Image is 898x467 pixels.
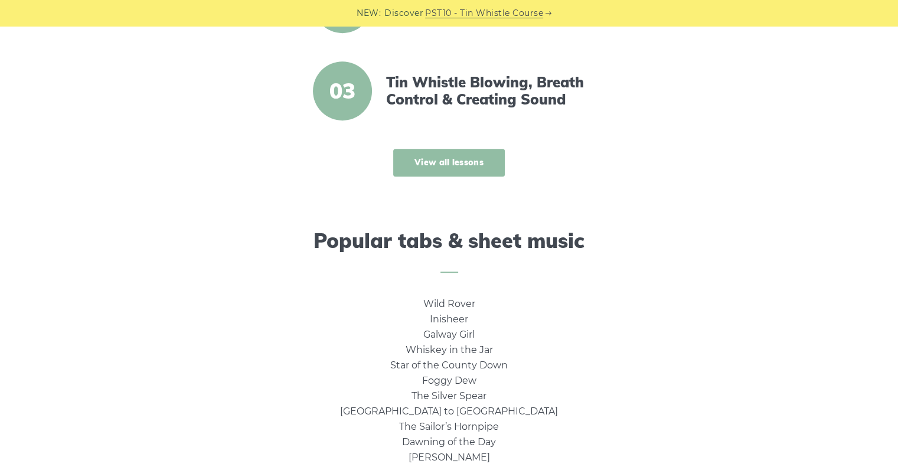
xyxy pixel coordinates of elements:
a: Whiskey in the Jar [406,344,493,355]
a: Wild Rover [423,298,475,309]
a: Dawning of the Day [402,436,496,448]
span: NEW: [357,6,381,20]
a: Galway Girl [423,329,475,340]
a: [PERSON_NAME] [409,452,490,463]
a: View all lessons [393,149,505,177]
span: 03 [313,61,372,120]
a: Foggy Dew [422,375,476,386]
h2: Popular tabs & sheet music [116,229,782,273]
a: Inisheer [430,313,468,325]
a: PST10 - Tin Whistle Course [425,6,543,20]
a: Star of the County Down [390,360,508,371]
a: [GEOGRAPHIC_DATA] to [GEOGRAPHIC_DATA] [340,406,558,417]
span: Discover [384,6,423,20]
a: The Sailor’s Hornpipe [399,421,499,432]
a: The Silver Spear [412,390,486,401]
a: Tin Whistle Blowing, Breath Control & Creating Sound [386,74,589,108]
